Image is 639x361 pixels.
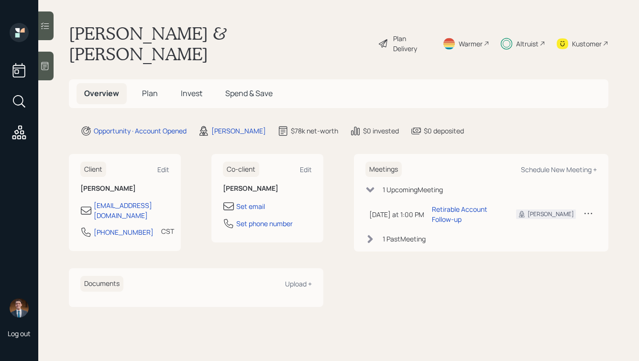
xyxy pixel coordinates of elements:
div: Warmer [459,39,483,49]
div: 1 Past Meeting [383,234,426,244]
div: Altruist [516,39,539,49]
h6: Co-client [223,162,259,177]
span: Overview [84,88,119,98]
div: Log out [8,329,31,338]
div: Edit [300,165,312,174]
div: Retirable Account Follow-up [432,204,501,224]
div: CST [161,226,174,236]
span: Plan [142,88,158,98]
div: $0 invested [363,126,399,136]
div: [PHONE_NUMBER] [94,227,154,237]
div: Schedule New Meeting + [521,165,597,174]
div: Set email [236,201,265,211]
div: Upload + [285,279,312,288]
div: [PERSON_NAME] [211,126,266,136]
div: [EMAIL_ADDRESS][DOMAIN_NAME] [94,200,169,220]
h6: Client [80,162,106,177]
div: Set phone number [236,219,293,229]
div: Plan Delivery [393,33,431,54]
div: Edit [157,165,169,174]
span: Invest [181,88,202,98]
div: [DATE] at 1:00 PM [369,209,424,219]
h6: Meetings [365,162,402,177]
div: $78k net-worth [291,126,338,136]
div: Kustomer [572,39,602,49]
h1: [PERSON_NAME] & [PERSON_NAME] [69,23,370,64]
h6: [PERSON_NAME] [223,185,312,193]
div: $0 deposited [424,126,464,136]
div: 1 Upcoming Meeting [383,185,443,195]
div: Opportunity · Account Opened [94,126,187,136]
span: Spend & Save [225,88,273,98]
img: hunter_neumayer.jpg [10,298,29,317]
h6: [PERSON_NAME] [80,185,169,193]
div: [PERSON_NAME] [528,210,574,219]
h6: Documents [80,276,123,292]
